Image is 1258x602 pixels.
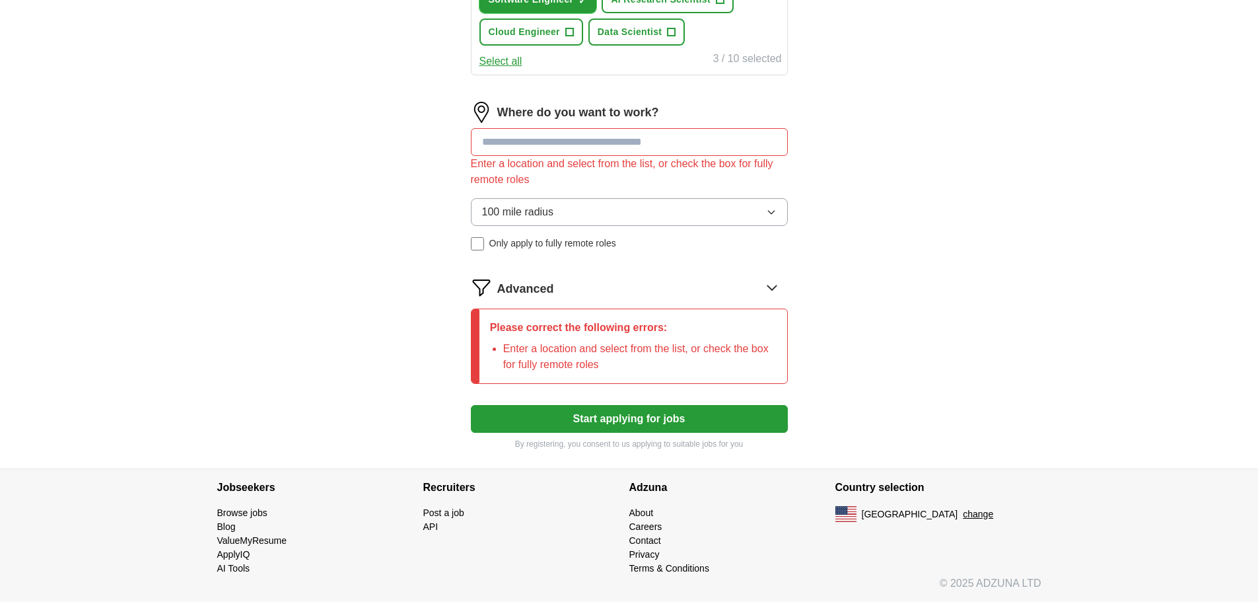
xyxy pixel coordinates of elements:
[217,535,287,546] a: ValueMyResume
[598,25,662,39] span: Data Scientist
[471,102,492,123] img: location.png
[471,237,484,250] input: Only apply to fully remote roles
[629,535,661,546] a: Contact
[629,549,660,560] a: Privacy
[217,563,250,574] a: AI Tools
[479,19,583,46] button: Cloud Engineer
[862,508,958,521] span: [GEOGRAPHIC_DATA]
[471,156,788,188] div: Enter a location and select from the list, or check the box for fully remote roles
[835,469,1041,506] h4: Country selection
[497,104,659,122] label: Where do you want to work?
[629,563,709,574] a: Terms & Conditions
[588,19,685,46] button: Data Scientist
[471,405,788,433] button: Start applying for jobs
[713,51,781,69] div: 3 / 10 selected
[471,277,492,298] img: filter
[471,198,788,226] button: 100 mile radius
[479,54,522,69] button: Select all
[489,237,616,250] span: Only apply to fully remote roles
[217,521,236,532] a: Blog
[629,521,662,532] a: Careers
[423,521,438,532] a: API
[489,25,560,39] span: Cloud Engineer
[471,438,788,450] p: By registering, you consent to us applying to suitable jobs for you
[835,506,856,522] img: US flag
[207,576,1052,602] div: © 2025 ADZUNA LTD
[217,508,267,518] a: Browse jobs
[503,341,777,373] li: Enter a location and select from the list, or check the box for fully remote roles
[629,508,654,518] a: About
[217,549,250,560] a: ApplyIQ
[482,204,554,220] span: 100 mile radius
[423,508,464,518] a: Post a job
[497,280,554,298] span: Advanced
[963,508,993,521] button: change
[490,320,777,336] p: Please correct the following errors:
